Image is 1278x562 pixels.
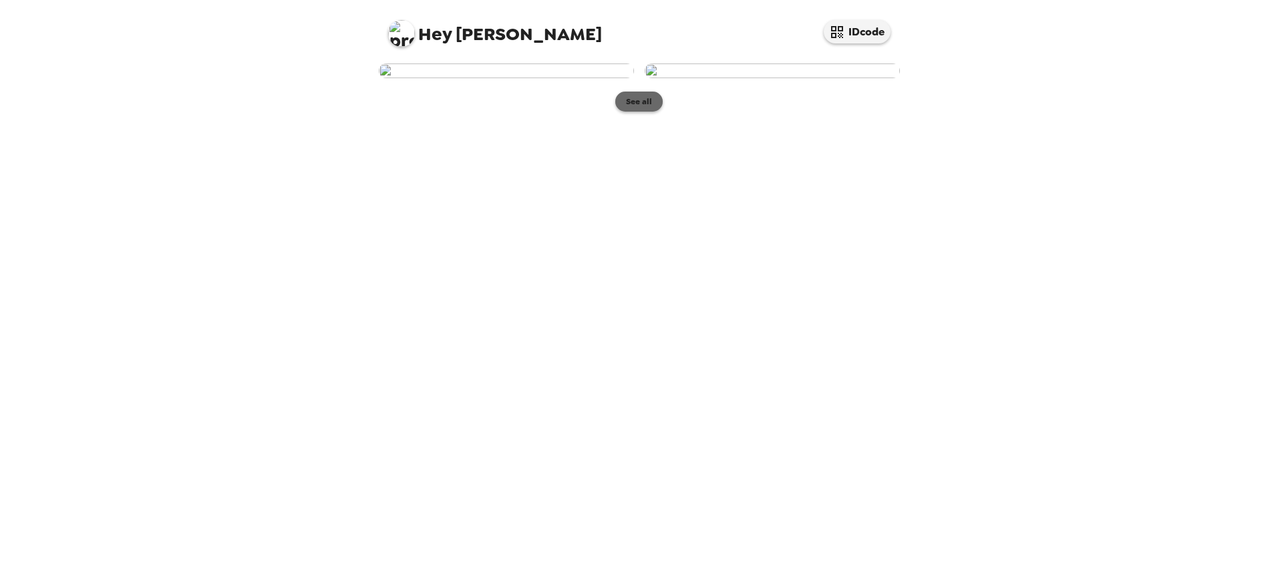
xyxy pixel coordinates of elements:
button: See all [615,92,663,112]
img: user-266086 [379,63,634,78]
button: IDcode [824,20,891,43]
span: [PERSON_NAME] [388,13,602,43]
span: Hey [418,22,452,46]
img: profile pic [388,20,415,47]
img: user-266084 [645,63,900,78]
